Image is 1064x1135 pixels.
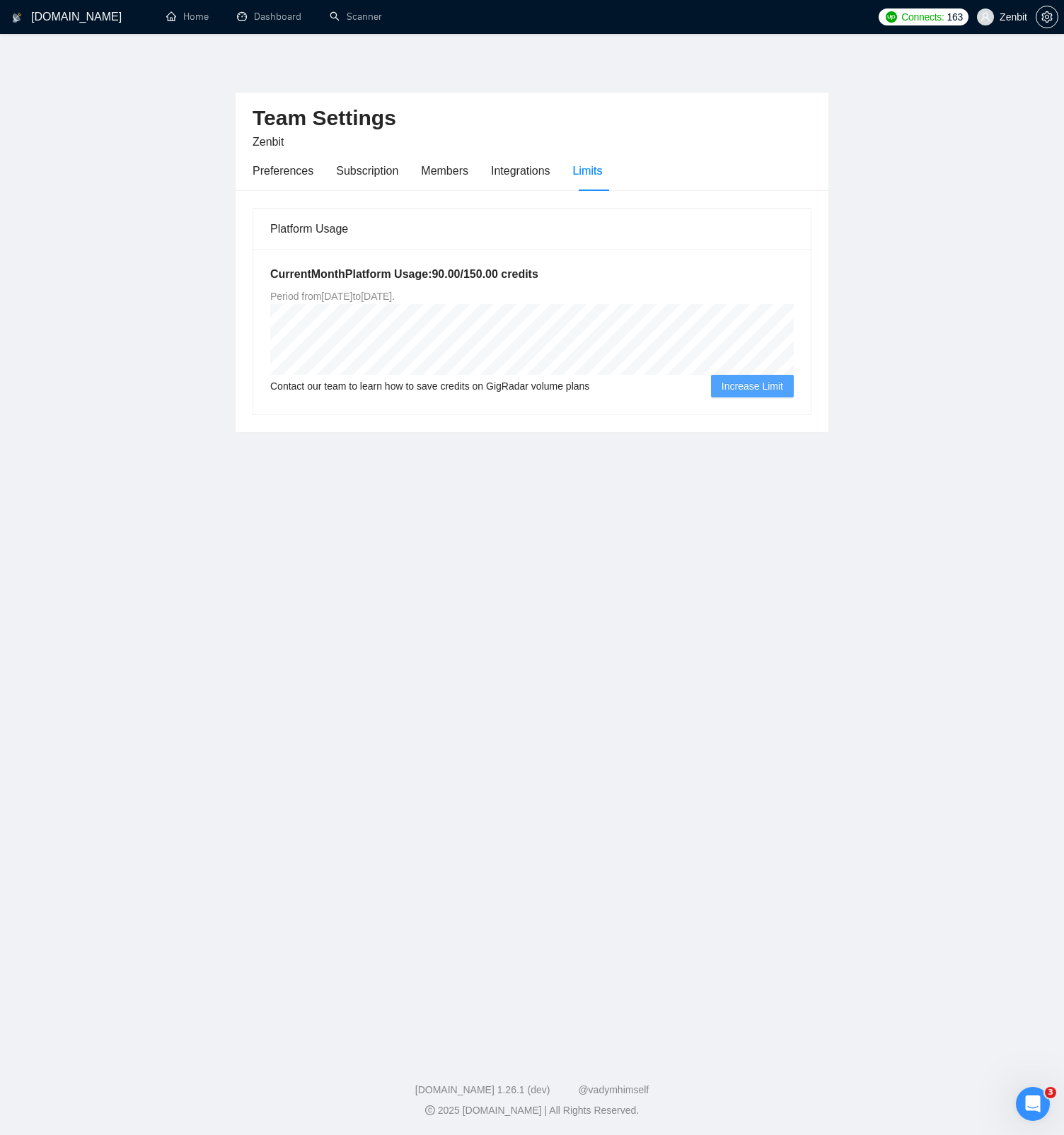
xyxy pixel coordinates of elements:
a: @vadymhimself [578,1084,649,1095]
div: Limits [573,162,603,180]
span: Connects: [901,9,944,25]
h5: Current Month Platform Usage: 90.00 / 150.00 credits [270,266,794,283]
div: Subscription [336,162,398,180]
span: Zenbit [253,136,284,148]
span: 3 [1045,1087,1056,1098]
div: Platform Usage [270,209,794,249]
a: dashboardDashboard [237,11,301,23]
div: 2025 [DOMAIN_NAME] | All Rights Reserved. [11,1103,1053,1118]
h2: Team Settings [253,104,811,133]
iframe: Intercom live chat [1016,1087,1050,1121]
span: user [981,12,990,22]
a: [DOMAIN_NAME] 1.26.1 (dev) [415,1084,550,1095]
div: Members [421,162,468,180]
a: setting [1036,11,1058,23]
span: Increase Limit [722,378,783,394]
img: logo [12,6,22,29]
a: searchScanner [330,11,382,23]
span: Period from [DATE] to [DATE] . [270,291,395,302]
span: Contact our team to learn how to save credits on GigRadar volume plans [270,378,589,394]
span: copyright [425,1105,435,1115]
span: 163 [947,9,963,25]
button: Increase Limit [711,375,794,397]
div: Integrations [491,162,550,180]
img: upwork-logo.png [886,11,897,23]
button: setting [1036,6,1058,28]
a: homeHome [166,11,209,23]
div: Preferences [253,162,313,180]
